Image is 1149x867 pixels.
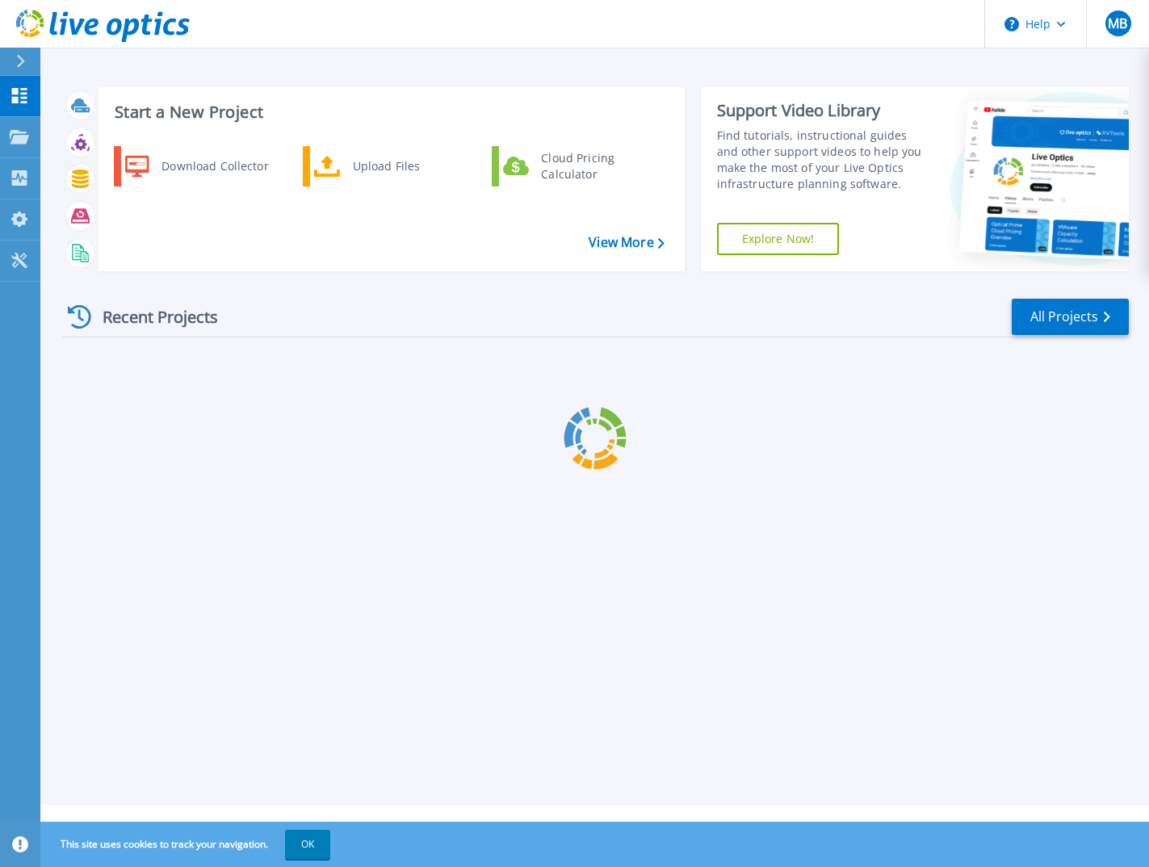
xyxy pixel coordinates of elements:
[717,100,931,121] div: Support Video Library
[717,223,840,255] a: Explore Now!
[114,146,279,186] a: Download Collector
[153,150,275,182] div: Download Collector
[1108,17,1127,30] span: MB
[62,297,240,337] div: Recent Projects
[492,146,657,186] a: Cloud Pricing Calculator
[717,128,931,192] div: Find tutorials, instructional guides and other support videos to help you make the most of your L...
[285,830,330,859] button: OK
[345,150,464,182] div: Upload Files
[589,235,664,250] a: View More
[303,146,468,186] a: Upload Files
[115,103,664,121] h3: Start a New Project
[1012,299,1129,335] a: All Projects
[44,830,330,859] span: This site uses cookies to track your navigation.
[533,150,652,182] div: Cloud Pricing Calculator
